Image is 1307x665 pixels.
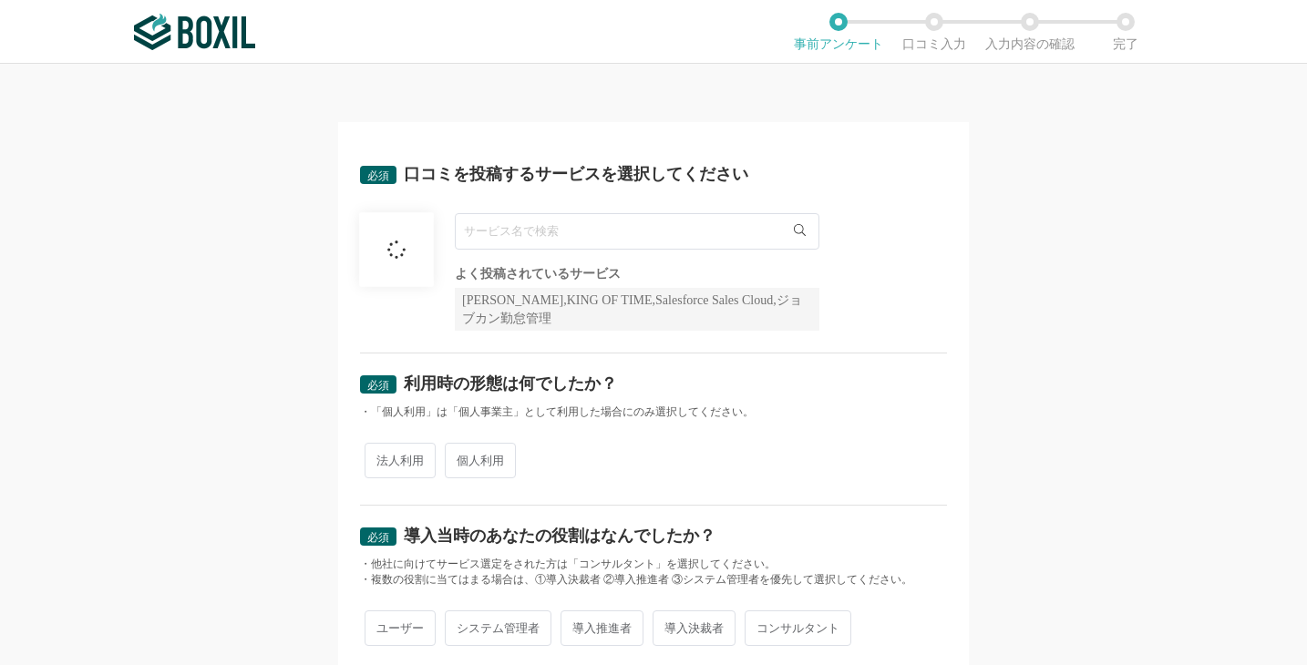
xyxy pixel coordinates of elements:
[367,379,389,392] span: 必須
[360,404,947,420] div: ・「個人利用」は「個人事業主」として利用した場合にのみ選択してください。
[367,169,389,182] span: 必須
[360,572,947,588] div: ・複数の役割に当てはまる場合は、①導入決裁者 ②導入推進者 ③システム管理者を優先して選択してください。
[455,213,819,250] input: サービス名で検索
[745,610,851,646] span: コンサルタント
[455,288,819,331] div: [PERSON_NAME],KING OF TIME,Salesforce Sales Cloud,ジョブカン勤怠管理
[1077,13,1173,51] li: 完了
[365,610,436,646] span: ユーザー
[134,14,255,50] img: ボクシルSaaS_ロゴ
[790,13,886,51] li: 事前アンケート
[404,166,748,182] div: 口コミを投稿するサービスを選択してください
[982,13,1077,51] li: 入力内容の確認
[365,443,436,478] span: 法人利用
[404,527,715,544] div: 導入当時のあなたの役割はなんでしたか？
[360,557,947,572] div: ・他社に向けてサービス選定をされた方は「コンサルタント」を選択してください。
[404,375,617,392] div: 利用時の形態は何でしたか？
[445,443,516,478] span: 個人利用
[367,531,389,544] span: 必須
[653,610,736,646] span: 導入決裁者
[455,268,819,281] div: よく投稿されているサービス
[886,13,982,51] li: 口コミ入力
[445,610,551,646] span: システム管理者
[561,610,643,646] span: 導入推進者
